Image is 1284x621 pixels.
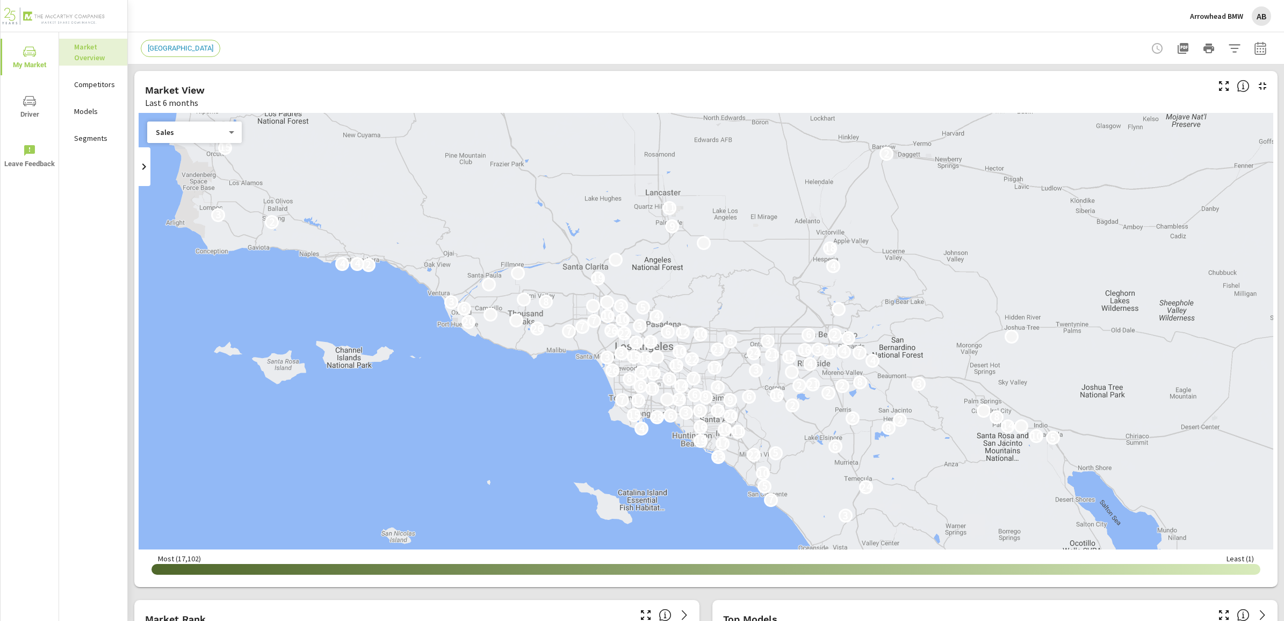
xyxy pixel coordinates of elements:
[4,95,55,121] span: Driver
[1,32,59,181] div: nav menu
[673,393,685,406] p: 24
[59,130,127,146] div: Segments
[846,331,852,344] p: 3
[692,388,698,401] p: 6
[618,346,624,359] p: 3
[825,386,831,399] p: 2
[885,422,891,434] p: 8
[824,241,836,254] p: 18
[695,420,706,433] p: 16
[618,299,624,312] p: 3
[59,103,127,119] div: Models
[74,106,119,117] p: Models
[790,399,796,412] p: 2
[639,366,645,379] p: 4
[725,409,737,422] p: 20
[703,390,709,403] p: 9
[74,133,119,144] p: Segments
[59,76,127,92] div: Competitors
[762,480,768,492] p: 5
[916,377,922,390] p: 3
[717,437,728,449] p: 17
[748,347,760,360] p: 24
[1002,419,1014,432] p: 14
[674,345,686,358] p: 10
[156,127,225,137] p: Sales
[158,554,201,563] p: Most ( 17,102 )
[727,334,733,347] p: 8
[633,336,639,349] p: 4
[591,314,597,327] p: 7
[815,343,821,356] p: 3
[1252,6,1271,26] div: AB
[4,144,55,170] span: Leave Feedback
[1254,77,1271,95] button: Minimize Widget
[765,334,771,347] p: 3
[665,325,671,338] p: 6
[695,434,706,447] p: 19
[215,208,221,221] p: 3
[1172,38,1194,59] button: "Export Report to PDF"
[619,394,625,406] p: 7
[732,425,744,438] p: 11
[857,375,863,388] p: 8
[269,216,275,229] p: 2
[691,372,697,384] p: 7
[807,358,813,370] p: 4
[463,315,474,328] p: 20
[832,440,838,453] p: 6
[842,509,848,522] p: 3
[884,147,890,160] p: 2
[592,272,604,284] p: 19
[59,39,127,66] div: Market Overview
[1190,11,1243,21] p: Arrowhead BMW
[617,313,629,326] p: 10
[654,310,660,323] p: 4
[757,467,769,480] p: 10
[638,380,644,392] p: 6
[626,372,632,385] p: 8
[773,446,778,459] p: 5
[1237,80,1250,92] span: Understand by postal code where vehicles are selling. [Source: Market registration data from thir...
[709,361,720,374] p: 17
[668,409,674,422] p: 6
[1198,38,1220,59] button: Print Report
[675,380,687,392] p: 14
[670,359,682,372] p: 15
[839,379,845,392] p: 2
[1224,38,1245,59] button: Apply Filters
[543,295,549,308] p: 8
[783,351,795,363] p: 15
[719,423,731,436] p: 10
[832,328,838,341] p: 2
[618,327,630,340] p: 22
[850,411,856,424] p: 2
[632,394,644,406] p: 17
[74,79,119,90] p: Competitors
[746,390,752,403] p: 6
[628,409,640,422] p: 15
[712,404,724,417] p: 12
[639,422,645,435] p: 4
[651,411,663,424] p: 28
[766,348,778,361] p: 21
[461,302,467,315] p: 6
[145,96,198,109] p: Last 6 months
[807,378,819,391] p: 21
[771,389,783,402] p: 16
[727,394,733,406] p: 9
[768,493,774,506] p: 7
[74,41,119,63] p: Market Overview
[566,325,572,338] p: 7
[748,448,760,461] p: 22
[340,258,345,270] p: 4
[1030,430,1042,442] p: 10
[994,410,1000,423] p: 8
[712,343,724,356] p: 21
[637,319,643,332] p: 3
[355,257,360,270] p: 4
[1050,431,1056,444] p: 5
[830,260,836,273] p: 4
[712,451,724,463] p: 33
[602,309,614,322] p: 10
